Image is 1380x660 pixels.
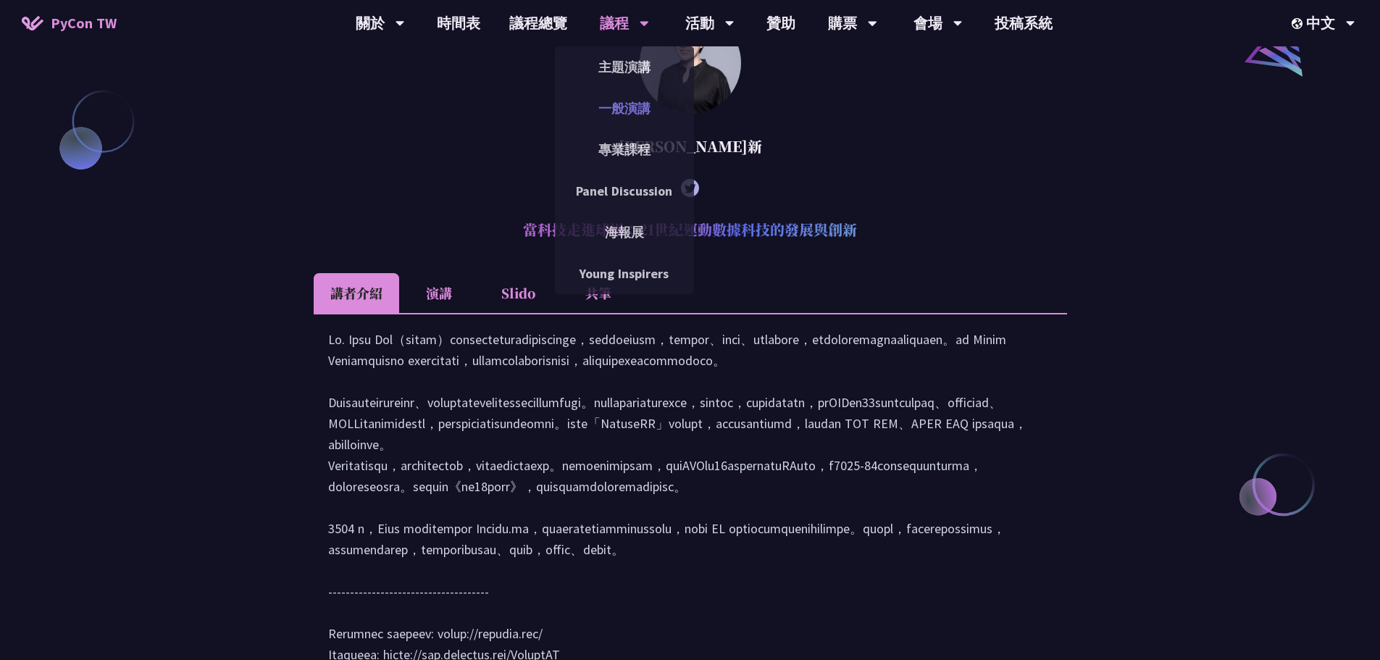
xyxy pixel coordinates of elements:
[314,208,1067,251] h2: 當科技走進球場：21世紀運動數據科技的發展與創新
[314,273,399,313] li: 講者介紹
[51,12,117,34] span: PyCon TW
[1292,18,1306,29] img: Locale Icon
[555,174,694,208] a: Panel Discussion
[399,273,479,313] li: 演講
[22,16,43,30] img: Home icon of PyCon TW 2025
[314,125,1067,168] div: [PERSON_NAME]新
[555,91,694,125] a: 一般演講
[555,133,694,167] a: 專業課程
[555,50,694,84] a: 主題演講
[555,256,694,291] a: Young Inspirers
[555,215,694,249] a: 海報展
[479,273,559,313] li: Slido
[7,5,131,41] a: PyCon TW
